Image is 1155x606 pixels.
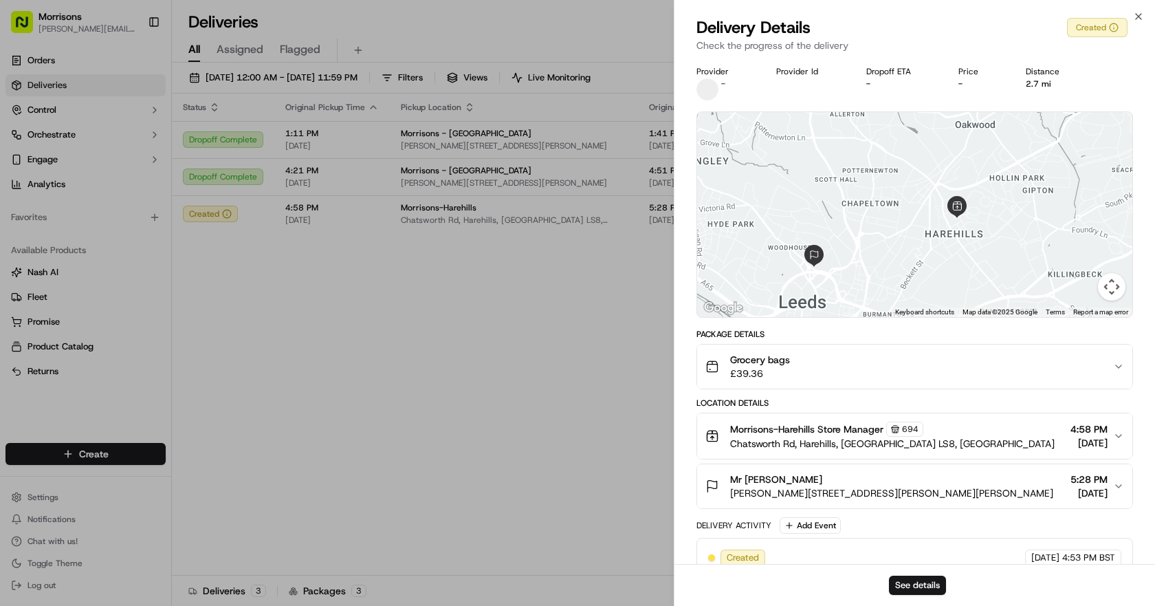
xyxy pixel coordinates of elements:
a: Report a map error [1073,308,1128,316]
span: 694 [902,424,918,435]
span: Mr [PERSON_NAME] [730,473,822,486]
div: Start new chat [47,131,225,145]
span: 4:58 PM [1070,422,1108,436]
div: 📗 [14,201,25,212]
span: Morrisons-Harehills Store Manager [730,422,883,436]
div: Delivery Activity [696,520,771,531]
div: Distance [1026,66,1085,77]
span: Knowledge Base [27,199,105,213]
div: We're available if you need us! [47,145,174,156]
a: Terms (opens in new tab) [1046,308,1065,316]
div: 2.7 mi [1026,78,1085,89]
span: Created [727,552,759,564]
span: [PERSON_NAME][STREET_ADDRESS][PERSON_NAME][PERSON_NAME] [730,486,1053,500]
div: - [958,78,1004,89]
a: Open this area in Google Maps (opens a new window) [701,299,746,317]
button: Morrisons-Harehills Store Manager694Chatsworth Rd, Harehills, [GEOGRAPHIC_DATA] LS8, [GEOGRAPHIC_... [697,413,1132,459]
span: [DATE] [1070,436,1108,450]
span: - [721,78,725,89]
button: Grocery bags£39.36 [697,345,1132,389]
div: Price [958,66,1004,77]
span: Grocery bags [730,353,790,367]
div: Provider [696,66,754,77]
div: Location Details [696,398,1133,409]
button: Keyboard shortcuts [895,307,954,317]
span: 4:53 PM BST [1062,552,1115,564]
span: 5:28 PM [1070,473,1108,486]
span: [DATE] [1070,486,1108,500]
div: Provider Id [776,66,844,77]
span: Pylon [137,233,166,244]
div: 💻 [116,201,127,212]
span: [DATE] [1031,552,1059,564]
button: Map camera controls [1098,273,1125,301]
button: See details [889,576,946,595]
img: Nash [14,14,41,41]
p: Welcome 👋 [14,55,250,77]
button: Mr [PERSON_NAME][PERSON_NAME][STREET_ADDRESS][PERSON_NAME][PERSON_NAME]5:28 PM[DATE] [697,464,1132,508]
a: 💻API Documentation [111,194,226,219]
span: Map data ©2025 Google [962,308,1037,316]
div: - [866,78,936,89]
input: Got a question? Start typing here... [36,89,247,103]
button: Add Event [780,517,841,534]
button: Created [1067,18,1127,37]
img: 1736555255976-a54dd68f-1ca7-489b-9aae-adbdc363a1c4 [14,131,38,156]
span: £39.36 [730,367,790,380]
a: 📗Knowledge Base [8,194,111,219]
div: Dropoff ETA [866,66,936,77]
p: Check the progress of the delivery [696,39,1133,52]
img: Google [701,299,746,317]
a: Powered byPylon [97,232,166,244]
span: Chatsworth Rd, Harehills, [GEOGRAPHIC_DATA] LS8, [GEOGRAPHIC_DATA] [730,437,1055,451]
span: Delivery Details [696,17,811,39]
button: Start new chat [234,136,250,152]
div: Package Details [696,329,1133,340]
span: API Documentation [130,199,221,213]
